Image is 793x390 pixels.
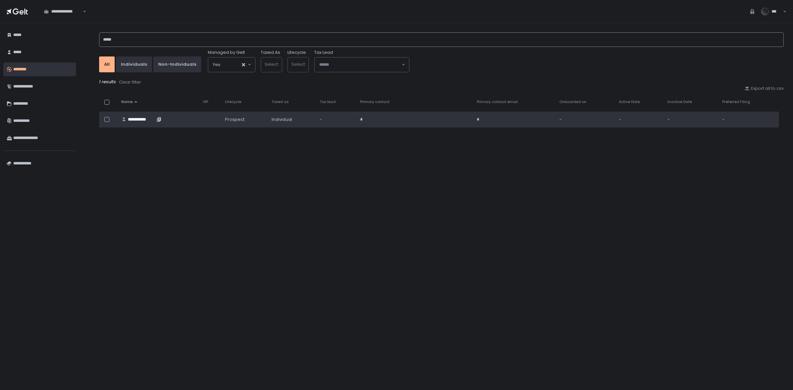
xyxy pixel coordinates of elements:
input: Search for option [319,61,401,68]
span: prospect [225,117,245,123]
span: Lifecycle [225,99,241,104]
div: Search for option [40,4,86,18]
label: Lifecycle [287,50,306,55]
span: Select [265,61,278,67]
div: Search for option [208,57,255,72]
button: Clear filter [119,79,141,86]
button: All [99,56,115,72]
button: Export all to csv [744,86,784,91]
input: Search for option [220,61,241,68]
div: Individual [272,117,312,123]
div: 1 results [99,79,784,86]
span: Name [121,99,132,104]
div: Non-Individuals [158,61,196,67]
span: Managed by Gelt [208,50,245,55]
span: Active Date [619,99,640,104]
button: Non-Individuals [153,56,201,72]
span: Inactive Date [667,99,692,104]
label: Taxed As [261,50,280,55]
div: Clear filter [119,79,141,85]
span: Tax lead [320,99,336,104]
span: Tax Lead [314,50,333,55]
span: Primary contact email [477,99,518,104]
span: Preferred Filing [722,99,750,104]
div: Search for option [315,57,409,72]
div: All [104,61,110,67]
div: - [722,117,775,123]
span: VIP [203,99,208,104]
span: Primary contact [360,99,390,104]
div: - [320,117,352,123]
div: Individuals [121,61,147,67]
span: Select [291,61,305,67]
div: - [667,117,714,123]
span: Yes [213,61,220,68]
span: Taxed as [272,99,289,104]
div: - [619,117,660,123]
button: Individuals [116,56,152,72]
span: Onboarded on [559,99,586,104]
button: Clear Selected [242,63,245,66]
div: - [559,117,611,123]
